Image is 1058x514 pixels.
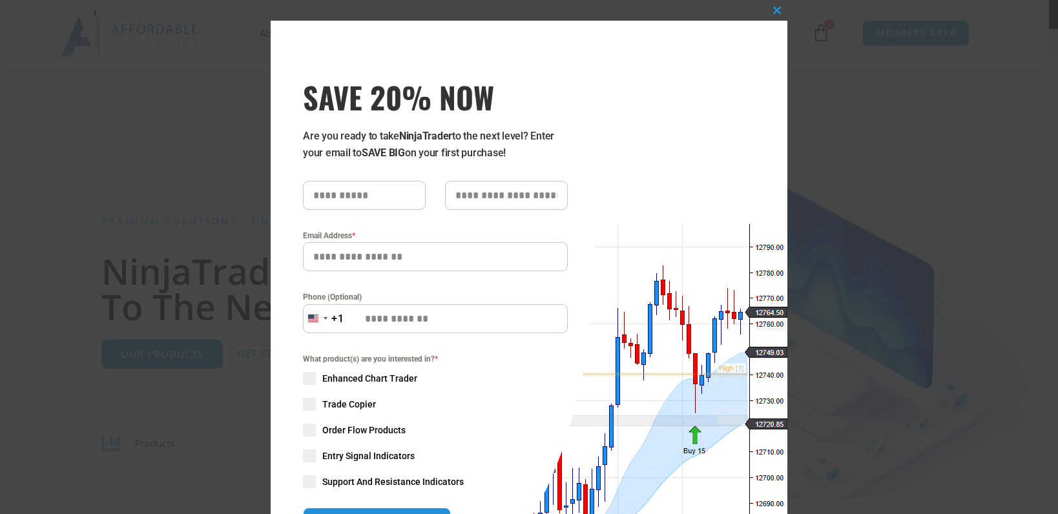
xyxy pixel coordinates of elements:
[303,128,568,161] p: Are you ready to take to the next level? Enter your email to on your first purchase!
[303,424,568,437] label: Order Flow Products
[322,424,406,437] span: Order Flow Products
[331,311,344,327] div: +1
[303,304,344,333] button: Selected country
[1014,470,1045,501] iframe: Intercom live chat
[399,130,452,142] strong: NinjaTrader
[322,449,415,462] span: Entry Signal Indicators
[303,229,568,242] label: Email Address
[303,79,568,115] span: SAVE 20% NOW
[362,147,405,159] strong: SAVE BIG
[303,475,568,488] label: Support And Resistance Indicators
[322,475,464,488] span: Support And Resistance Indicators
[303,372,568,385] label: Enhanced Chart Trader
[303,449,568,462] label: Entry Signal Indicators
[322,398,376,411] span: Trade Copier
[322,372,417,385] span: Enhanced Chart Trader
[303,398,568,411] label: Trade Copier
[303,353,568,365] span: What product(s) are you interested in?
[303,291,568,303] label: Phone (Optional)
